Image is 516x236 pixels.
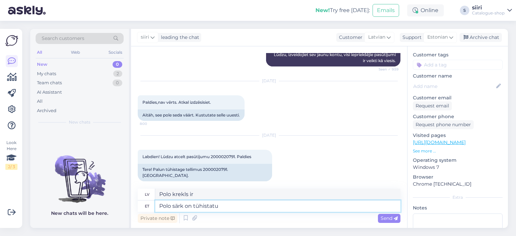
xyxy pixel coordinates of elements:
p: Customer email [413,94,503,101]
div: New [37,61,47,68]
span: Search customers [42,35,84,42]
input: Add a tag [413,60,503,70]
div: [DATE] [138,132,400,138]
textarea: Polo särk on tühistatu [155,200,400,212]
img: No chats [30,143,129,204]
p: See more ... [413,148,503,154]
div: Request phone number [413,120,474,129]
span: Paldies,nav vērts. Atkal izdzēsīsiet. [142,100,211,105]
span: Labdien! Lūdzu atcelt pasūtījumu 2000020791. Paldies [142,154,251,159]
span: Latvian [368,34,385,41]
span: siiri [141,34,149,41]
a: [URL][DOMAIN_NAME] [413,139,466,145]
div: Aitäh, see pole seda väärt. Kustutate selle uuesti. [138,109,245,121]
input: Add name [413,83,495,90]
div: Extra [413,194,503,200]
div: 0 [113,61,122,68]
div: 0 [113,80,122,86]
div: 2 / 3 [5,164,17,170]
p: Operating system [413,157,503,164]
div: 2 [113,70,122,77]
div: Lūdzu, izveidojiet sev jaunu kontu, visi iepriekšējie pasūtījumi ir veikti kā viesis. [266,49,400,66]
p: Customer phone [413,113,503,120]
p: Browser [413,174,503,181]
p: Windows 7 [413,164,503,171]
div: Web [70,48,81,57]
span: Seen ✓ 9:59 [373,67,398,72]
div: Private note [138,214,177,223]
button: Emails [373,4,399,17]
p: Customer tags [413,51,503,58]
span: 16:22 [140,182,165,187]
b: New! [315,7,330,13]
div: Catalogue-shop [472,10,505,16]
div: siiri [472,5,505,10]
p: Notes [413,204,503,211]
div: S [460,6,469,15]
span: Estonian [427,34,448,41]
span: Send [381,215,398,221]
a: siiriCatalogue-shop [472,5,512,16]
p: Chrome [TECHNICAL_ID] [413,181,503,188]
div: Customer [336,34,362,41]
div: Request email [413,101,452,110]
div: [DATE] [138,78,400,84]
p: Customer name [413,73,503,80]
div: Archived [37,107,56,114]
div: Try free [DATE]: [315,6,370,14]
span: 8:00 [140,121,165,126]
div: Tere! Palun tühistage tellimus 2000020791. [GEOGRAPHIC_DATA]. [138,164,272,181]
div: Archive chat [460,33,502,42]
div: leading the chat [158,34,199,41]
img: Askly Logo [5,34,18,47]
textarea: Polo krekls ir [155,189,400,200]
div: Online [407,4,444,16]
div: Team chats [37,80,62,86]
p: Visited pages [413,132,503,139]
p: New chats will be here. [51,210,108,217]
div: My chats [37,70,56,77]
div: et [145,200,149,212]
div: lv [145,189,149,200]
span: New chats [69,119,90,125]
div: Look Here [5,140,17,170]
div: All [36,48,43,57]
div: AI Assistant [37,89,62,96]
div: Support [400,34,422,41]
div: All [37,98,43,105]
div: Socials [107,48,124,57]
